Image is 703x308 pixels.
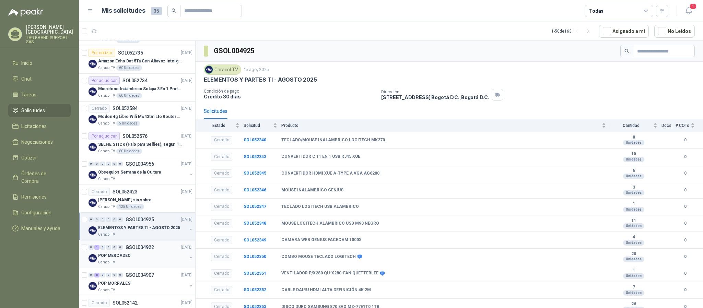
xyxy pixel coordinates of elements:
p: [DATE] [181,216,192,223]
p: [DATE] [181,244,192,251]
p: Caracol TV [98,65,115,71]
span: Producto [281,123,600,128]
div: Por adjudicar [89,76,120,85]
b: SOL052340 [244,138,266,142]
img: Company Logo [89,199,97,207]
th: # COTs [676,119,703,132]
b: 0 [676,170,695,177]
b: SOL052348 [244,221,266,226]
p: SELFIE STICK (Palo para Selfies), segun link adjunto [98,141,184,148]
span: Remisiones [21,193,47,201]
p: SOL052735 [118,50,143,55]
div: 2 [94,273,99,277]
div: 0 [112,217,117,222]
p: ELEMENTOS Y PARTES TI - AGOSTO 2025 [204,76,317,83]
div: Unidades [623,207,644,212]
div: 5 Unidades [116,121,140,126]
div: 60 Unidades [116,149,142,154]
h3: GSOL004925 [214,46,255,56]
p: Caracol TV [98,260,115,265]
b: 0 [676,287,695,293]
div: 125 Unidades [116,204,144,210]
div: 0 [100,273,105,277]
div: 0 [118,273,123,277]
img: Company Logo [89,143,97,151]
p: [DATE] [181,105,192,112]
p: [DATE] [181,189,192,195]
p: GSOL004925 [126,217,154,222]
p: [DATE] [181,78,192,84]
b: 15 [610,151,657,157]
p: Caracol TV [98,149,115,154]
div: 1 - 50 de 163 [551,26,594,37]
b: CONVERTIDOR HDMI XUE A-TYPE A VGA AG6200 [281,171,379,176]
a: 0 1 0 0 0 0 GSOL004922[DATE] Company LogoPOP MERCADEOCaracol TV [89,243,194,265]
b: MOUSE LOGITECH ALÁMBRICO USB M90 NEGRO [281,221,379,226]
p: [DATE] [181,300,192,306]
a: SOL052352 [244,287,266,292]
p: POP MORRALES [98,280,130,287]
p: ELEMENTOS Y PARTES TI - AGOSTO 2025 [98,225,180,231]
b: TECLADO/MOUSE INALAMBRICO LOGITECH MK270 [281,138,385,143]
a: SOL052349 [244,238,266,242]
div: Cerrado [211,253,232,261]
a: CerradoSOL052584[DATE] Company LogoModen 4g Libre Wifi Mw43tm Lte Router Móvil Internet 5ghzCarac... [79,102,195,129]
p: Caracol TV [98,176,115,182]
div: 0 [112,245,117,250]
a: SOL052351 [244,271,266,276]
div: Cerrado [211,153,232,161]
p: Caracol TV [98,121,115,126]
img: Logo peakr [8,8,43,16]
div: Cerrado [211,269,232,277]
a: SOL052345 [244,171,266,176]
b: 0 [676,154,695,160]
p: Caracol TV [98,287,115,293]
p: POP MERCADEO [98,252,131,259]
a: SOL052347 [244,204,266,209]
span: search [624,49,629,54]
a: Solicitudes [8,104,71,117]
b: CABLE DAIRU HDMI ALTA DEFINICIÓN 4K 2M [281,287,371,293]
b: 1 [610,268,657,273]
p: GSOL004922 [126,245,154,250]
span: Cotizar [21,154,37,162]
div: 0 [106,245,111,250]
p: [PERSON_NAME], sin sobre [98,197,152,203]
a: SOL052346 [244,188,266,192]
a: Configuración [8,206,71,219]
p: Amazon Echo Dot 5Ta Gen Altavoz Inteligente Alexa Azul [98,58,184,64]
b: 20 [610,251,657,257]
a: Manuales y ayuda [8,222,71,235]
b: SOL052343 [244,154,266,159]
th: Producto [281,119,610,132]
a: Cotizar [8,151,71,164]
a: Por adjudicarSOL052576[DATE] Company LogoSELFIE STICK (Palo para Selfies), segun link adjuntoCara... [79,129,195,157]
img: Company Logo [89,60,97,68]
b: 0 [676,270,695,277]
b: 6 [610,168,657,174]
div: 0 [89,245,94,250]
p: SOL052734 [122,78,148,83]
img: Company Logo [89,171,97,179]
div: 0 [100,162,105,166]
a: Inicio [8,57,71,70]
p: GSOL004907 [126,273,154,277]
div: Unidades [623,174,644,179]
div: Cerrado [211,186,232,194]
a: Licitaciones [8,120,71,133]
div: Solicitudes [204,107,227,115]
div: Cerrado [211,219,232,227]
button: Asignado a mi [599,25,649,38]
a: CerradoSOL052423[DATE] Company Logo[PERSON_NAME], sin sobreCaracol TV125 Unidades [79,185,195,213]
b: TECLADO LOGITECH USB ALAMBRICO [281,204,359,210]
div: 0 [106,273,111,277]
div: Unidades [623,140,644,145]
span: Manuales y ayuda [21,225,60,232]
div: Unidades [623,273,644,279]
p: [DATE] [181,161,192,167]
b: MOUSE INALAMBRICO GENIUS [281,188,343,193]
